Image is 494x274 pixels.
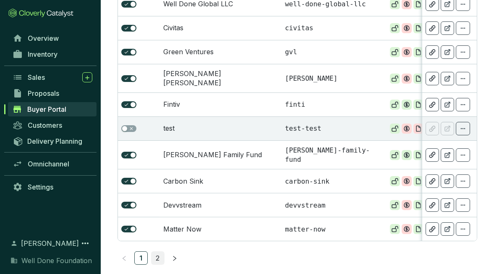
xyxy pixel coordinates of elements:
[168,251,181,265] li: Next Page
[28,34,59,42] span: Overview
[8,31,97,45] a: Overview
[28,50,58,58] span: Inventory
[8,102,97,116] a: Buyer Portal
[8,47,97,61] a: Inventory
[285,47,383,57] p: gvl
[160,92,282,116] td: Fintiv
[8,157,97,171] a: Omnichannel
[160,16,282,40] td: Civitas
[160,217,282,241] td: Matter Now
[21,238,79,248] span: [PERSON_NAME]
[27,105,66,113] span: Buyer Portal
[121,256,127,261] span: left
[285,177,383,186] p: carbon-sink
[152,252,164,264] a: 2
[135,252,147,264] a: 1
[8,134,97,148] a: Delivery Planning
[8,118,97,132] a: Customers
[168,251,181,265] button: right
[172,256,178,261] span: right
[160,169,282,193] td: Carbon Sink
[160,40,282,64] td: Green Ventures
[285,124,383,133] p: test-test
[28,73,45,82] span: Sales
[118,251,131,265] button: left
[285,225,383,234] p: matter-now
[21,256,92,266] span: Well Done Foundation
[8,70,97,84] a: Sales
[28,183,53,191] span: Settings
[285,74,383,83] p: [PERSON_NAME]
[8,180,97,194] a: Settings
[28,160,69,168] span: Omnichannel
[27,137,82,145] span: Delivery Planning
[28,89,59,97] span: Proposals
[28,121,62,129] span: Customers
[134,251,148,265] li: 1
[151,251,165,265] li: 2
[285,201,383,210] p: devvstream
[285,146,383,164] p: [PERSON_NAME]-family-fund
[118,251,131,265] li: Previous Page
[160,140,282,169] td: [PERSON_NAME] Family Fund
[8,86,97,100] a: Proposals
[160,193,282,217] td: Devvstream
[160,116,282,140] td: test
[285,24,383,33] p: civitas
[160,64,282,92] td: [PERSON_NAME] [PERSON_NAME]
[285,100,383,109] p: finti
